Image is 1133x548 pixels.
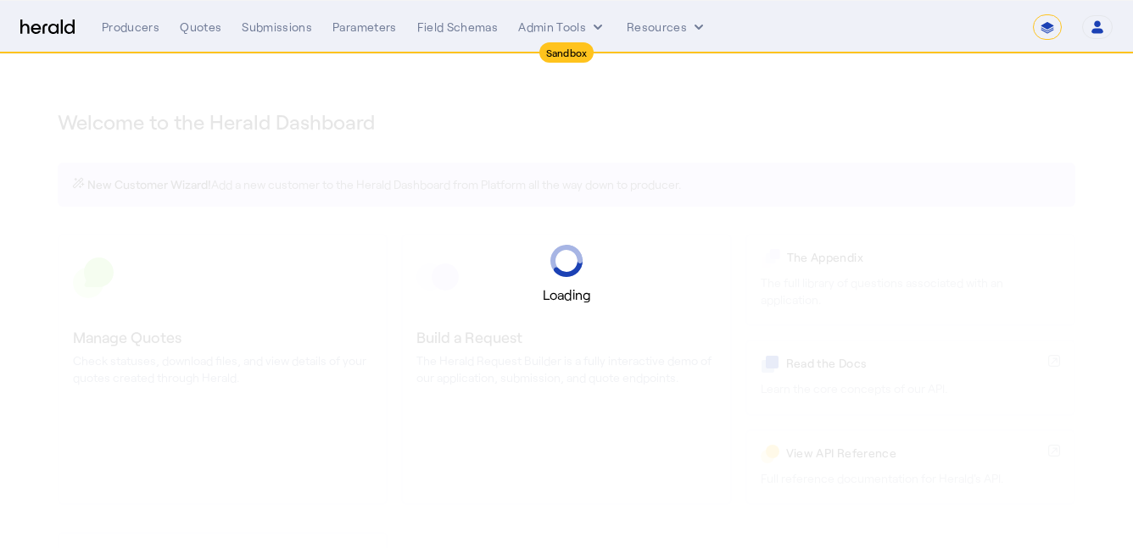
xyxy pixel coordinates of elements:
div: Sandbox [539,42,594,63]
img: Herald Logo [20,19,75,36]
div: Field Schemas [417,19,499,36]
div: Submissions [242,19,312,36]
button: internal dropdown menu [518,19,606,36]
button: Resources dropdown menu [627,19,707,36]
div: Parameters [332,19,397,36]
div: Producers [102,19,159,36]
div: Quotes [180,19,221,36]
